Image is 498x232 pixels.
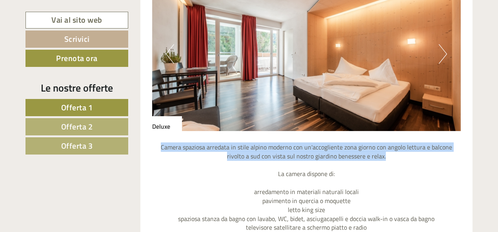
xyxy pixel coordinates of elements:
button: Next [439,44,447,64]
a: Vai al sito web [25,12,128,29]
span: Offerta 3 [61,140,93,152]
div: Deluxe [152,116,182,131]
a: Scrivici [25,31,128,48]
div: Le nostre offerte [25,81,128,95]
a: Prenota ora [25,50,128,67]
span: Offerta 2 [61,120,93,133]
button: Previous [166,44,174,64]
span: Offerta 1 [61,101,93,113]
